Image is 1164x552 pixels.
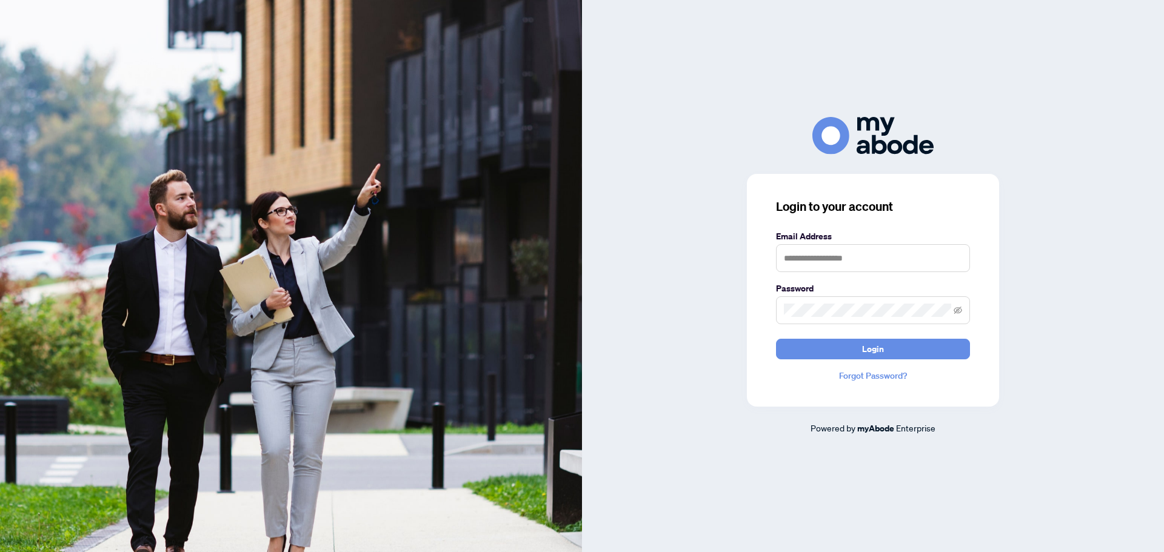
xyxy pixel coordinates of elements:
[811,422,855,433] span: Powered by
[896,422,935,433] span: Enterprise
[776,230,970,243] label: Email Address
[954,306,962,314] span: eye-invisible
[776,198,970,215] h3: Login to your account
[776,339,970,359] button: Login
[776,369,970,382] a: Forgot Password?
[776,282,970,295] label: Password
[812,117,934,154] img: ma-logo
[862,339,884,359] span: Login
[857,422,894,435] a: myAbode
